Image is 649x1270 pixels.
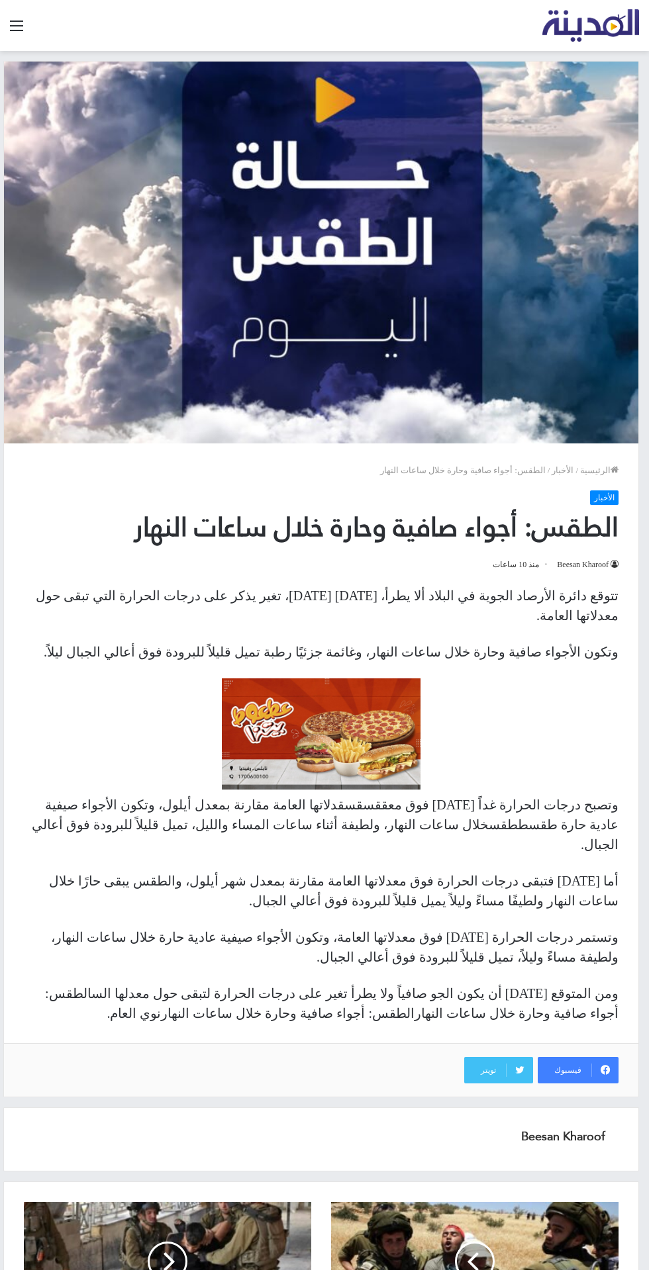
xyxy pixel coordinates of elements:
span: Beesan Kharoof [557,560,619,569]
a: الرئيسية [580,465,619,475]
a: فيسبوك [538,1057,619,1083]
span: منذ 10 ساعات [493,557,549,572]
p: أما [DATE] فتبقى درجات الحرارة فوق معدلاتها العامة مقارنة بمعدل شهر أيلول، والطقس يبقى حارًا خلال... [24,871,619,911]
span: فيسبوك [538,1064,592,1077]
p: تتوقع دائرة الأرصاد الجوية في البلاد ألا يطرأ، [DATE] [DATE]، تغير يذكر على درجات الحرارة التي تب... [24,586,619,625]
h1: الطقس: أجواء صافية وحارة خلال ساعات النهار [24,508,619,546]
p: ومن المتوقع [DATE] أن يكون الجو صافياً ولا يطرأ تغير على درجات الحرارة لتبقى حول معدلها السالطقس:... [24,983,619,1023]
a: تويتر [464,1057,533,1083]
p: وتصبح درجات الحرارة غداً [DATE] فوق معققسقسقدلاتها العامة مقارنة بمعدل أيلول، وتكون الأجواء صيفية... [24,795,619,854]
p: وتستمر درجات الحرارة [DATE] فوق معدلاتها العامة، وتكون الأجواء صيفية عادية حارة خلال ساعات النهار... [24,927,619,967]
a: الأخبار [552,465,574,475]
a: الأخبار [590,490,619,505]
em: / [575,465,578,475]
em: / [548,465,550,475]
img: تلفزيون المدينة [542,9,640,42]
span: تويتر [464,1064,507,1077]
span: الطقس: أجواء صافية وحارة خلال ساعات النهار [380,465,546,475]
a: Beesan Kharoof [521,1125,605,1147]
p: وتكون الأجواء صافية وحارة خلال ساعات النهار، وغائمة جزئيًا رطبة تميل قليلاً للبرودة فوق أعالي الج... [24,642,619,662]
